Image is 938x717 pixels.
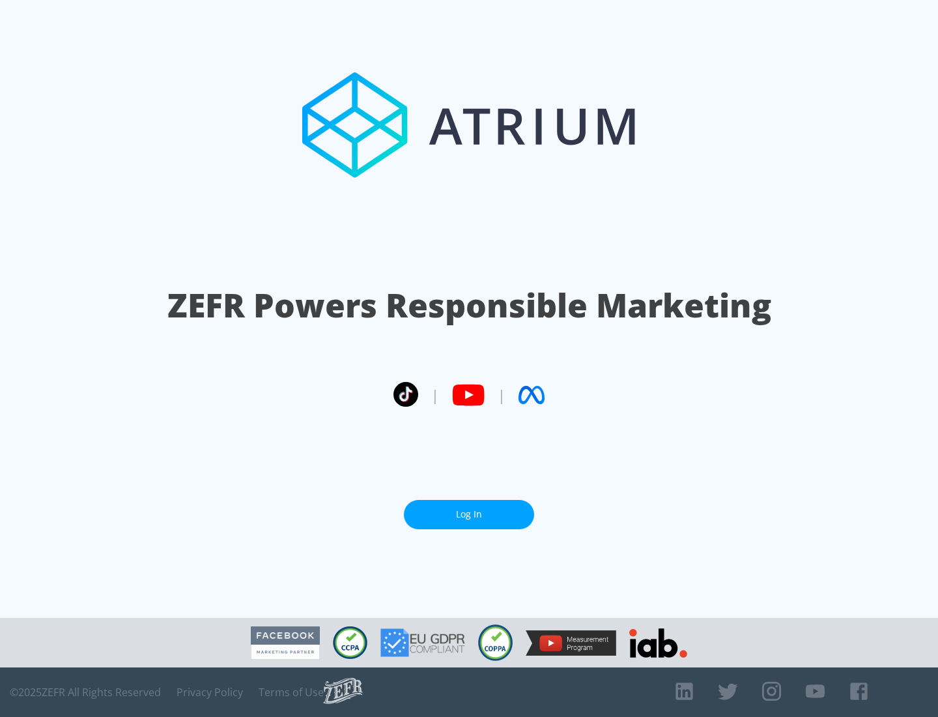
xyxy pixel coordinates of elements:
img: GDPR Compliant [380,628,465,657]
img: YouTube Measurement Program [526,630,616,656]
img: IAB [629,628,687,658]
a: Privacy Policy [177,686,243,699]
h1: ZEFR Powers Responsible Marketing [167,283,771,328]
span: | [431,385,439,405]
a: Terms of Use [259,686,324,699]
span: | [498,385,505,405]
a: Log In [404,500,534,529]
img: CCPA Compliant [333,626,367,659]
span: © 2025 ZEFR All Rights Reserved [10,686,161,699]
img: COPPA Compliant [478,624,513,661]
img: Facebook Marketing Partner [251,626,320,660]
